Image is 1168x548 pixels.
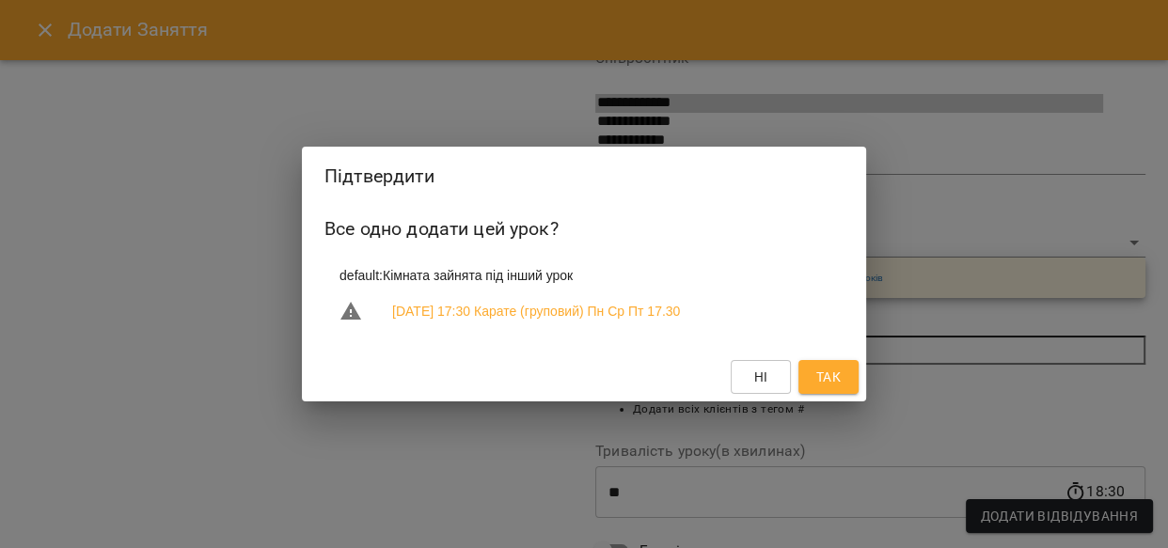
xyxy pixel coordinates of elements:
[324,258,844,292] li: default : Кімната зайнята під інший урок
[392,302,680,321] a: [DATE] 17:30 Карате (груповий) Пн Ср Пт 17.30
[324,214,844,243] h6: Все одно додати цей урок?
[816,366,841,388] span: Так
[798,360,859,394] button: Так
[731,360,791,394] button: Ні
[324,162,844,191] h2: Підтвердити
[754,366,768,388] span: Ні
